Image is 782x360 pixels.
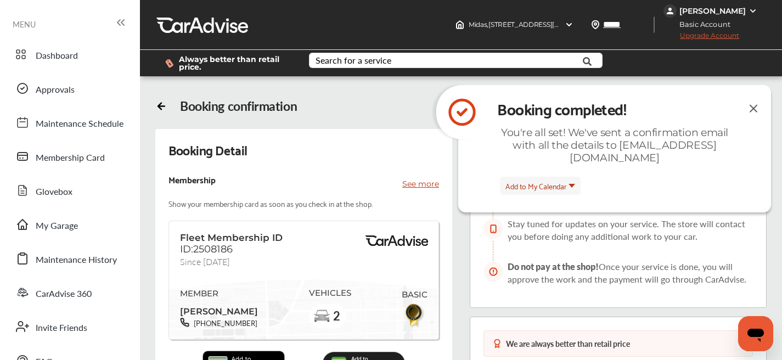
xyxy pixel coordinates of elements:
[36,287,92,301] span: CarAdvise 360
[663,4,677,18] img: jVpblrzwTbfkPYzPPzSLxeg0AAAAASUVORK5CYII=
[333,309,340,323] span: 2
[165,59,173,68] img: dollor_label_vector.a70140d1.svg
[10,312,129,341] a: Invite Friends
[180,255,230,265] span: Since [DATE]
[738,316,773,351] iframe: Button to launch messaging window
[565,20,573,29] img: header-down-arrow.9dd2ce7d.svg
[180,232,283,243] span: Fleet Membership ID
[36,185,72,199] span: Glovebox
[168,197,373,210] p: Show your membership card as soon as you check in at the shop.
[10,210,129,239] a: My Garage
[313,308,331,325] img: car-basic.192fe7b4.svg
[316,56,391,65] div: Search for a service
[10,244,129,273] a: Maintenance History
[180,318,189,327] img: phone-black.37208b07.svg
[455,20,464,29] img: header-home-logo.8d720a4f.svg
[10,40,129,69] a: Dashboard
[491,126,738,164] div: You're all set! We've sent a confirmation email with all the details to [EMAIL_ADDRESS][DOMAIN_NAME]
[13,20,36,29] span: MENU
[180,98,297,114] div: Booking confirmation
[747,102,760,115] img: close-icon.a004319c.svg
[189,318,257,328] span: [PHONE_NUMBER]
[36,83,75,97] span: Approvals
[436,85,488,139] img: icon-check-circle.92f6e2ec.svg
[309,288,351,298] span: VEHICLES
[402,178,439,189] p: See more
[180,302,258,318] span: [PERSON_NAME]
[10,176,129,205] a: Glovebox
[180,289,258,299] span: MEMBER
[168,142,247,157] div: Booking Detail
[679,6,746,16] div: [PERSON_NAME]
[469,20,674,29] span: Midas , [STREET_ADDRESS][PERSON_NAME] Centennial , CO 80015
[179,55,291,71] span: Always better than retail price.
[180,243,233,255] span: ID:2508186
[10,278,129,307] a: CarAdvise 360
[508,260,746,285] span: Once your service is done, you will approve the work and the payment will go through CarAdvise.
[364,235,430,246] img: BasicPremiumLogo.8d547ee0.svg
[402,290,427,300] span: BASIC
[665,19,739,30] span: Basic Account
[10,142,129,171] a: Membership Card
[506,340,630,347] div: We are always better than retail price
[493,339,502,348] img: medal-badge-icon.048288b6.svg
[749,7,757,15] img: WGsFRI8htEPBVLJbROoPRyZpYNWhNONpIPPETTm6eUC0GeLEiAAAAAElFTkSuQmCC
[505,179,567,192] span: Add to My Calendar
[508,217,745,243] span: Stay tuned for updates on your service. The store will contact you before doing any additional wo...
[36,219,78,233] span: My Garage
[36,151,105,165] span: Membership Card
[591,20,600,29] img: location_vector.a44bc228.svg
[663,31,739,45] span: Upgrade Account
[497,95,732,121] div: Booking completed!
[10,74,129,103] a: Approvals
[10,108,129,137] a: Maintenance Schedule
[402,302,427,328] img: BasicBadge.31956f0b.svg
[36,321,87,335] span: Invite Friends
[654,16,655,33] img: header-divider.bc55588e.svg
[500,177,581,195] button: Add to My Calendar
[36,49,78,63] span: Dashboard
[36,253,117,267] span: Maintenance History
[36,117,123,131] span: Maintenance Schedule
[508,261,599,272] span: Do not pay at the shop!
